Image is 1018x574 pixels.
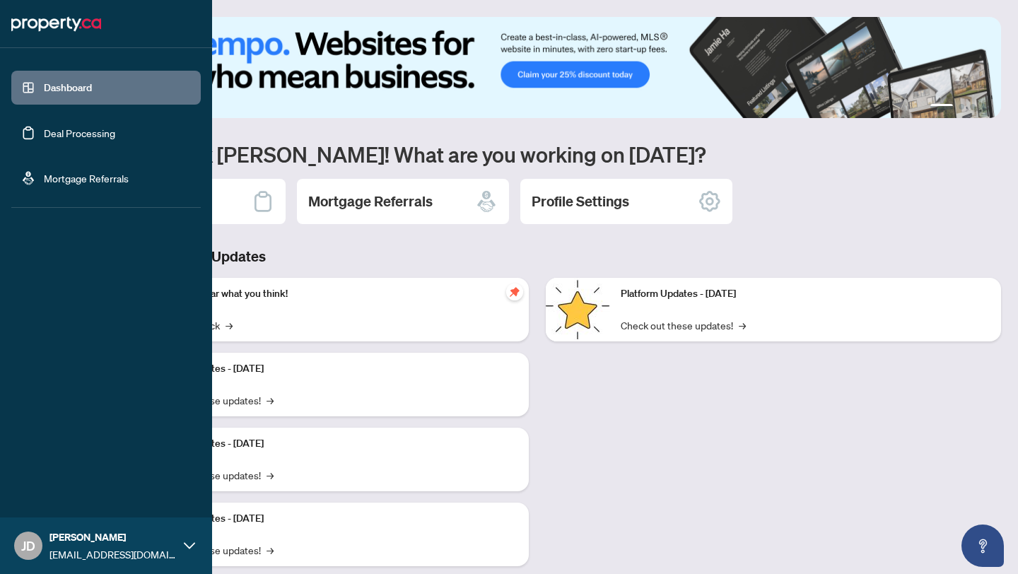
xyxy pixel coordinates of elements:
p: Platform Updates - [DATE] [148,511,517,527]
a: Mortgage Referrals [44,172,129,184]
h2: Mortgage Referrals [308,192,433,211]
h3: Brokerage & Industry Updates [74,247,1001,266]
a: Check out these updates!→ [621,317,746,333]
a: Deal Processing [44,127,115,139]
span: [EMAIL_ADDRESS][DOMAIN_NAME] [49,546,177,562]
a: Dashboard [44,81,92,94]
span: pushpin [506,283,523,300]
span: → [267,392,274,408]
p: Platform Updates - [DATE] [148,436,517,452]
span: [PERSON_NAME] [49,529,177,545]
button: Open asap [961,525,1004,567]
h2: Profile Settings [532,192,629,211]
img: logo [11,13,101,35]
span: → [739,317,746,333]
h1: Welcome back [PERSON_NAME]! What are you working on [DATE]? [74,141,1001,168]
span: JD [21,536,35,556]
button: 3 [970,104,976,110]
span: → [226,317,233,333]
button: 4 [981,104,987,110]
img: Slide 0 [74,17,1001,118]
span: → [267,542,274,558]
span: → [267,467,274,483]
img: Platform Updates - June 23, 2025 [546,278,609,341]
button: 2 [959,104,964,110]
button: 1 [930,104,953,110]
p: Platform Updates - [DATE] [621,286,990,302]
p: Platform Updates - [DATE] [148,361,517,377]
p: We want to hear what you think! [148,286,517,302]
